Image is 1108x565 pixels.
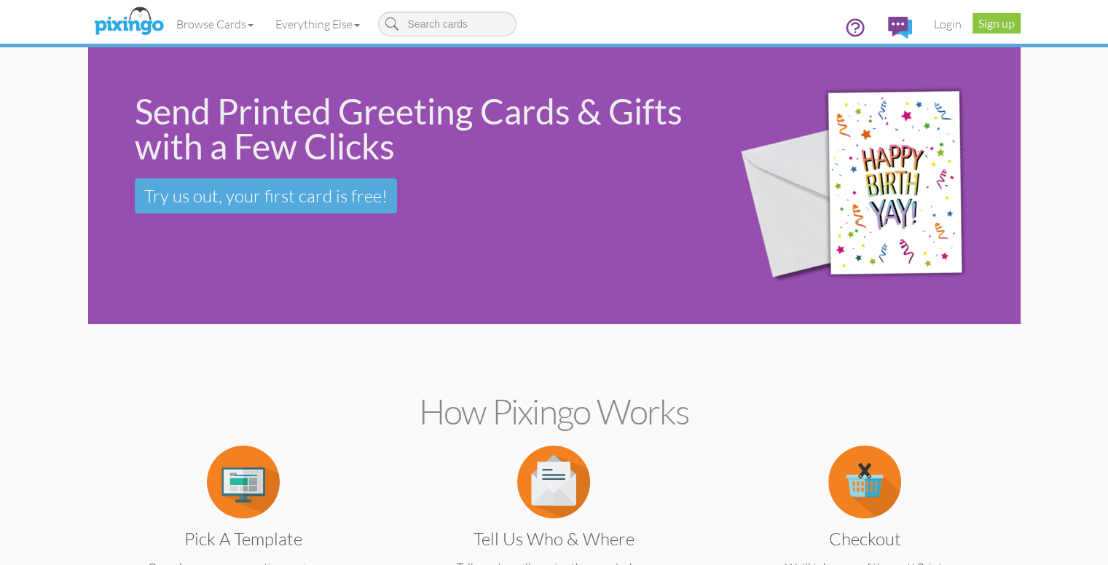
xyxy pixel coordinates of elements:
img: item.alt [828,446,901,518]
img: item.alt [207,446,280,518]
h3: Pick a Template [124,529,362,548]
img: comments.svg [888,17,912,39]
h3: Checkout [746,529,984,548]
h3: Tell us Who & Where [435,529,673,548]
img: item.alt [517,446,590,518]
a: Login [923,6,973,42]
a: Try us out, your first card is free! [135,178,397,213]
a: Sign up [973,13,1021,33]
span: Try us out, your first card is free! [144,185,388,207]
a: Browse Cards [165,6,264,42]
a: Everything Else [264,6,371,42]
div: Send Printed Greeting Cards & Gifts with a Few Clicks [135,94,698,164]
img: 942c5090-71ba-4bfc-9a92-ca782dcda692.png [718,51,1016,321]
input: Search cards [378,12,516,36]
h2: How Pixingo works [114,392,995,431]
iframe: Chat [1107,564,1108,565]
img: pixingo logo [90,4,168,40]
